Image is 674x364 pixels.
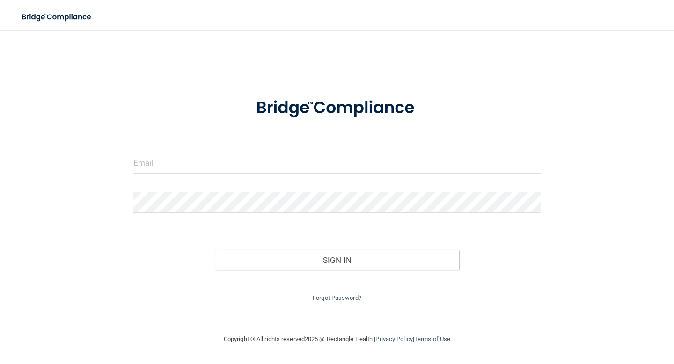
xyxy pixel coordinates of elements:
[133,153,541,174] input: Email
[375,335,412,342] a: Privacy Policy
[14,7,100,27] img: bridge_compliance_login_screen.278c3ca4.svg
[313,294,361,301] a: Forgot Password?
[215,250,459,270] button: Sign In
[166,324,508,354] div: Copyright © All rights reserved 2025 @ Rectangle Health | |
[414,335,450,342] a: Terms of Use
[239,86,435,130] img: bridge_compliance_login_screen.278c3ca4.svg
